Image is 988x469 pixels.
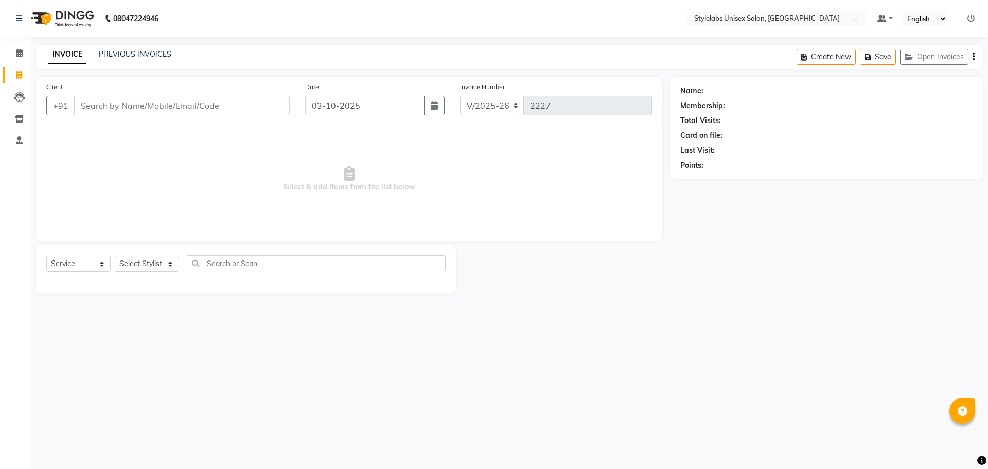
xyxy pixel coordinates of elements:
span: Select & add items from the list below [46,128,652,231]
label: Invoice Number [460,82,505,92]
button: Save [860,49,896,65]
a: PREVIOUS INVOICES [99,49,171,59]
b: 08047224946 [113,4,158,33]
img: logo [26,4,97,33]
input: Search by Name/Mobile/Email/Code [74,96,290,115]
label: Client [46,82,63,92]
input: Search or Scan [187,255,446,271]
button: Open Invoices [900,49,968,65]
div: Points: [680,160,703,171]
iframe: chat widget [945,428,978,459]
div: Last Visit: [680,145,715,156]
div: Membership: [680,100,725,111]
div: Name: [680,85,703,96]
button: +91 [46,96,75,115]
div: Card on file: [680,130,722,141]
button: Create New [797,49,856,65]
a: INVOICE [48,45,86,64]
div: Total Visits: [680,115,721,126]
label: Date [305,82,319,92]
